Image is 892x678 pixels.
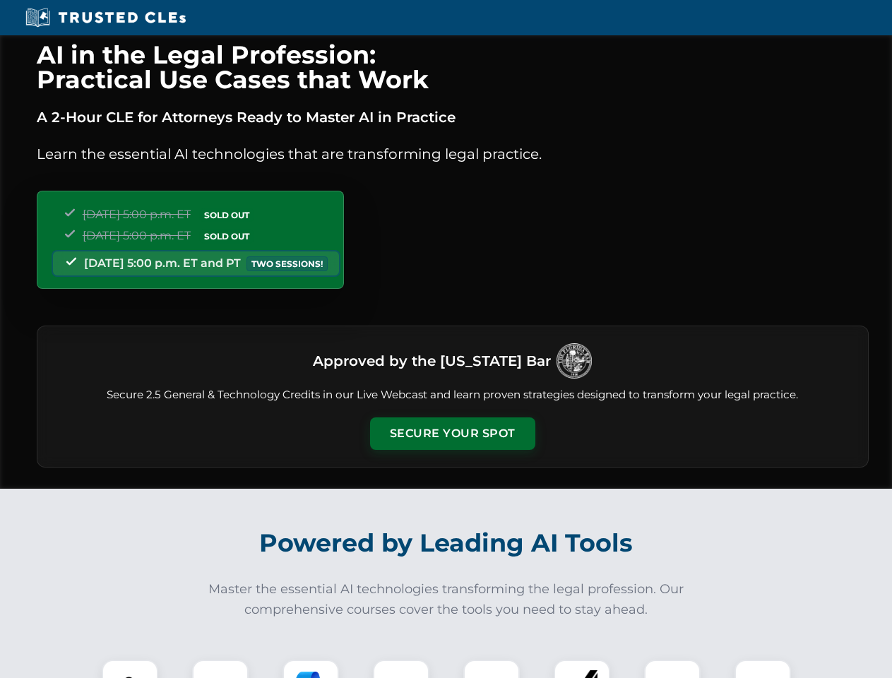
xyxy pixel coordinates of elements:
p: A 2-Hour CLE for Attorneys Ready to Master AI in Practice [37,106,869,129]
h1: AI in the Legal Profession: Practical Use Cases that Work [37,42,869,92]
span: [DATE] 5:00 p.m. ET [83,229,191,242]
p: Secure 2.5 General & Technology Credits in our Live Webcast and learn proven strategies designed ... [54,387,851,403]
h3: Approved by the [US_STATE] Bar [313,348,551,374]
img: Logo [557,343,592,379]
p: Master the essential AI technologies transforming the legal profession. Our comprehensive courses... [199,579,694,620]
span: SOLD OUT [199,229,254,244]
h2: Powered by Leading AI Tools [55,518,838,568]
span: SOLD OUT [199,208,254,222]
span: [DATE] 5:00 p.m. ET [83,208,191,221]
button: Secure Your Spot [370,417,535,450]
p: Learn the essential AI technologies that are transforming legal practice. [37,143,869,165]
img: Trusted CLEs [21,7,190,28]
